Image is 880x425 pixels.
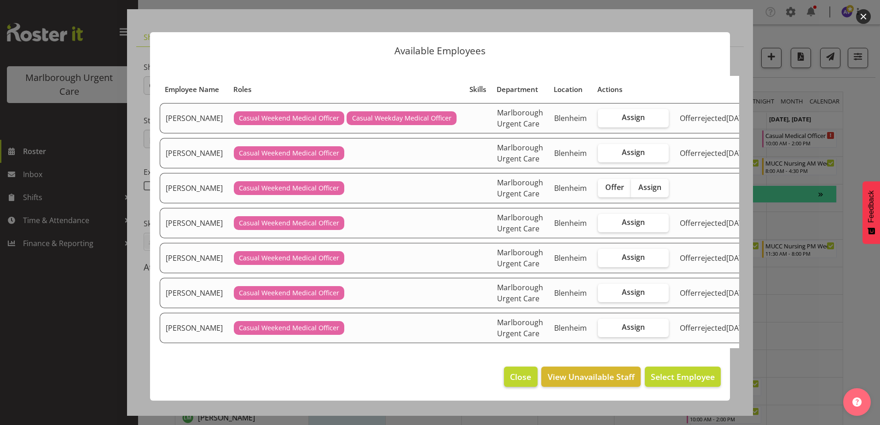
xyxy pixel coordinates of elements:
[239,288,339,298] span: Casual Weekend Medical Officer
[622,287,645,297] span: Assign
[680,148,749,159] div: Offer [DATE]
[160,313,228,343] td: [PERSON_NAME]
[622,322,645,332] span: Assign
[680,322,749,333] div: Offer [DATE]
[852,397,862,407] img: help-xxl-2.png
[680,253,749,264] div: Offer [DATE]
[160,243,228,273] td: [PERSON_NAME]
[605,183,624,192] span: Offer
[497,178,543,199] span: Marlborough Urgent Care
[352,113,452,123] span: Casual Weekday Medical Officer
[554,323,587,333] span: Blenheim
[497,212,543,234] span: Marlborough Urgent Care
[469,84,486,95] span: Skills
[554,253,587,263] span: Blenheim
[554,288,587,298] span: Blenheim
[645,367,721,387] button: Select Employee
[698,148,726,158] span: rejected
[497,84,538,95] span: Department
[698,218,726,228] span: rejected
[554,183,587,193] span: Blenheim
[680,113,749,124] div: Offer [DATE]
[541,367,640,387] button: View Unavailable Staff
[239,218,339,228] span: Casual Weekend Medical Officer
[554,84,583,95] span: Location
[497,317,543,339] span: Marlborough Urgent Care
[680,287,749,299] div: Offer [DATE]
[233,84,251,95] span: Roles
[554,113,587,123] span: Blenheim
[510,371,531,383] span: Close
[651,371,715,382] span: Select Employee
[622,253,645,262] span: Assign
[698,288,726,298] span: rejected
[638,183,661,192] span: Assign
[554,218,587,228] span: Blenheim
[597,84,622,95] span: Actions
[239,113,339,123] span: Casual Weekend Medical Officer
[497,247,543,269] span: Marlborough Urgent Care
[867,190,875,223] span: Feedback
[159,46,721,56] p: Available Employees
[698,323,726,333] span: rejected
[622,148,645,157] span: Assign
[160,208,228,238] td: [PERSON_NAME]
[160,278,228,308] td: [PERSON_NAME]
[680,218,749,229] div: Offer [DATE]
[622,113,645,122] span: Assign
[239,183,339,193] span: Casual Weekend Medical Officer
[497,143,543,164] span: Marlborough Urgent Care
[160,173,228,203] td: [PERSON_NAME]
[497,108,543,129] span: Marlborough Urgent Care
[160,138,228,168] td: [PERSON_NAME]
[239,253,339,263] span: Casual Weekend Medical Officer
[622,218,645,227] span: Assign
[698,113,726,123] span: rejected
[497,282,543,304] span: Marlborough Urgent Care
[863,181,880,244] button: Feedback - Show survey
[548,371,635,383] span: View Unavailable Staff
[554,148,587,158] span: Blenheim
[698,253,726,263] span: rejected
[239,148,339,158] span: Casual Weekend Medical Officer
[160,103,228,133] td: [PERSON_NAME]
[239,323,339,333] span: Casual Weekend Medical Officer
[504,367,537,387] button: Close
[165,84,219,95] span: Employee Name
